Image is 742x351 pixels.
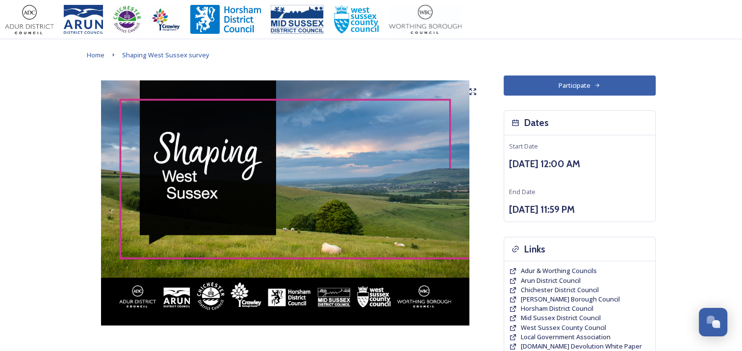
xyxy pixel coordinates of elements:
[521,276,581,285] a: Arun District Council
[521,323,606,332] a: West Sussex County Council
[521,285,599,295] a: Chichester District Council
[64,5,103,34] img: Arun%20District%20Council%20logo%20blue%20CMYK.jpg
[524,242,545,256] h3: Links
[389,5,461,34] img: Worthing_Adur%20%281%29.jpg
[504,75,656,96] button: Participate
[509,187,536,196] span: End Date
[87,49,104,61] a: Home
[333,5,380,34] img: WSCCPos-Spot-25mm.jpg
[521,332,611,341] span: Local Government Association
[521,266,597,275] span: Adur & Worthing Councils
[521,323,606,332] span: West Sussex County Council
[87,50,104,59] span: Home
[521,313,601,323] a: Mid Sussex District Council
[509,202,650,217] h3: [DATE] 11:59 PM
[122,49,209,61] a: Shaping West Sussex survey
[521,266,597,276] a: Adur & Worthing Councils
[524,116,549,130] h3: Dates
[5,5,54,34] img: Adur%20logo%20%281%29.jpeg
[509,142,538,150] span: Start Date
[521,276,581,285] span: Arun District Council
[521,332,611,342] a: Local Government Association
[271,5,324,34] img: 150ppimsdc%20logo%20blue.png
[190,5,261,34] img: Horsham%20DC%20Logo.jpg
[699,308,727,336] button: Open Chat
[521,342,642,351] a: [DOMAIN_NAME] Devolution White Paper
[521,304,593,313] a: Horsham District Council
[521,295,620,304] a: [PERSON_NAME] Borough Council
[122,50,209,59] span: Shaping West Sussex survey
[151,5,180,34] img: Crawley%20BC%20logo.jpg
[509,157,650,171] h3: [DATE] 12:00 AM
[113,5,141,34] img: CDC%20Logo%20-%20you%20may%20have%20a%20better%20version.jpg
[521,304,593,313] span: Horsham District Council
[521,313,601,322] span: Mid Sussex District Council
[521,285,599,294] span: Chichester District Council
